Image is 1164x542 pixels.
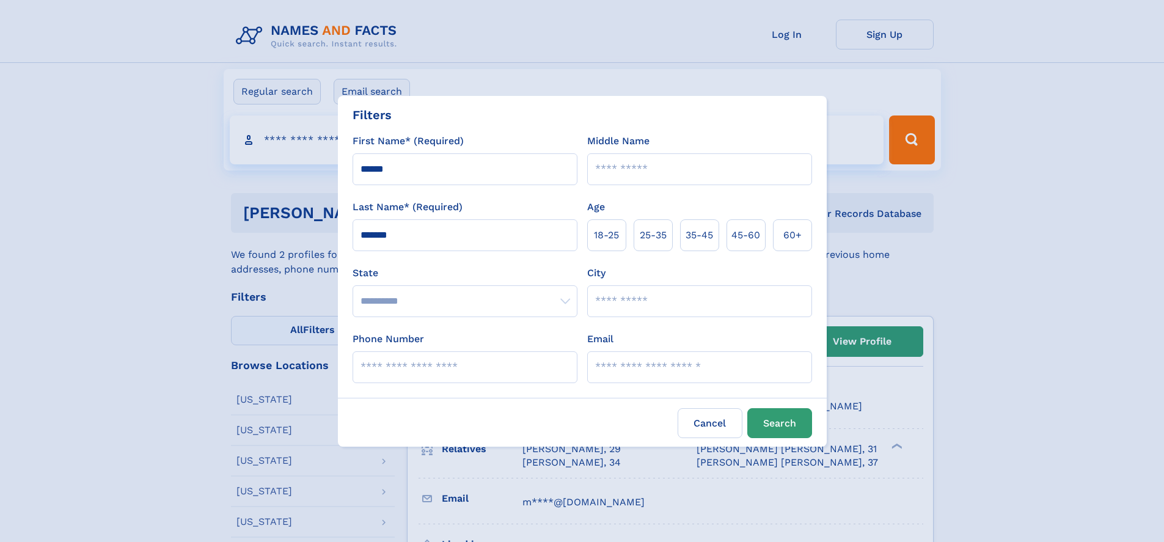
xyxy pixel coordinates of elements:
span: 18‑25 [594,228,619,243]
label: Phone Number [353,332,424,346]
button: Search [747,408,812,438]
label: State [353,266,577,280]
label: Age [587,200,605,214]
span: 25‑35 [640,228,667,243]
label: City [587,266,606,280]
span: 35‑45 [686,228,713,243]
label: Last Name* (Required) [353,200,463,214]
label: Email [587,332,613,346]
span: 45‑60 [731,228,760,243]
label: Middle Name [587,134,650,148]
label: First Name* (Required) [353,134,464,148]
label: Cancel [678,408,742,438]
div: Filters [353,106,392,124]
span: 60+ [783,228,802,243]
